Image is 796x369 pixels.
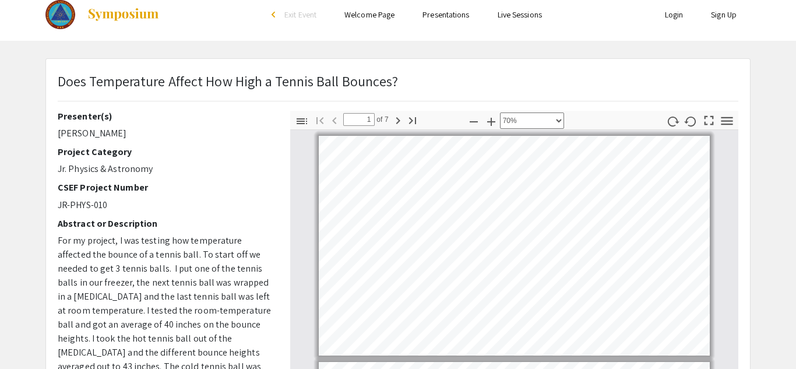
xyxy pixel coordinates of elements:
[343,113,375,126] input: Page
[87,8,160,22] img: Symposium by ForagerOne
[403,111,422,128] button: Go to Last Page
[58,182,273,193] h2: CSEF Project Number
[58,162,273,176] p: Jr. Physics & Astronomy
[344,9,395,20] a: Welcome Page
[498,9,542,20] a: Live Sessions
[388,111,408,128] button: Next Page
[284,9,316,20] span: Exit Event
[500,113,564,129] select: Zoom
[681,113,701,129] button: Rotate Counterclockwise
[58,198,273,212] p: JR-PHYS-010
[58,71,399,92] p: Does Temperature Affect How High a Tennis Ball Bounces?
[663,113,683,129] button: Rotate Clockwise
[665,9,684,20] a: Login
[375,113,389,126] span: of 7
[711,9,737,20] a: Sign Up
[481,113,501,129] button: Zoom In
[58,111,273,122] h2: Presenter(s)
[314,131,715,361] div: Page 1
[422,9,469,20] a: Presentations
[464,113,484,129] button: Zoom Out
[9,317,50,360] iframe: Chat
[717,113,737,129] button: Tools
[58,146,273,157] h2: Project Category
[58,218,273,229] h2: Abstract or Description
[310,111,330,128] button: Go to First Page
[58,126,273,140] p: [PERSON_NAME]
[272,11,279,18] div: arrow_back_ios
[699,111,719,128] button: Switch to Presentation Mode
[325,111,344,128] button: Previous Page
[292,113,312,129] button: Toggle Sidebar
